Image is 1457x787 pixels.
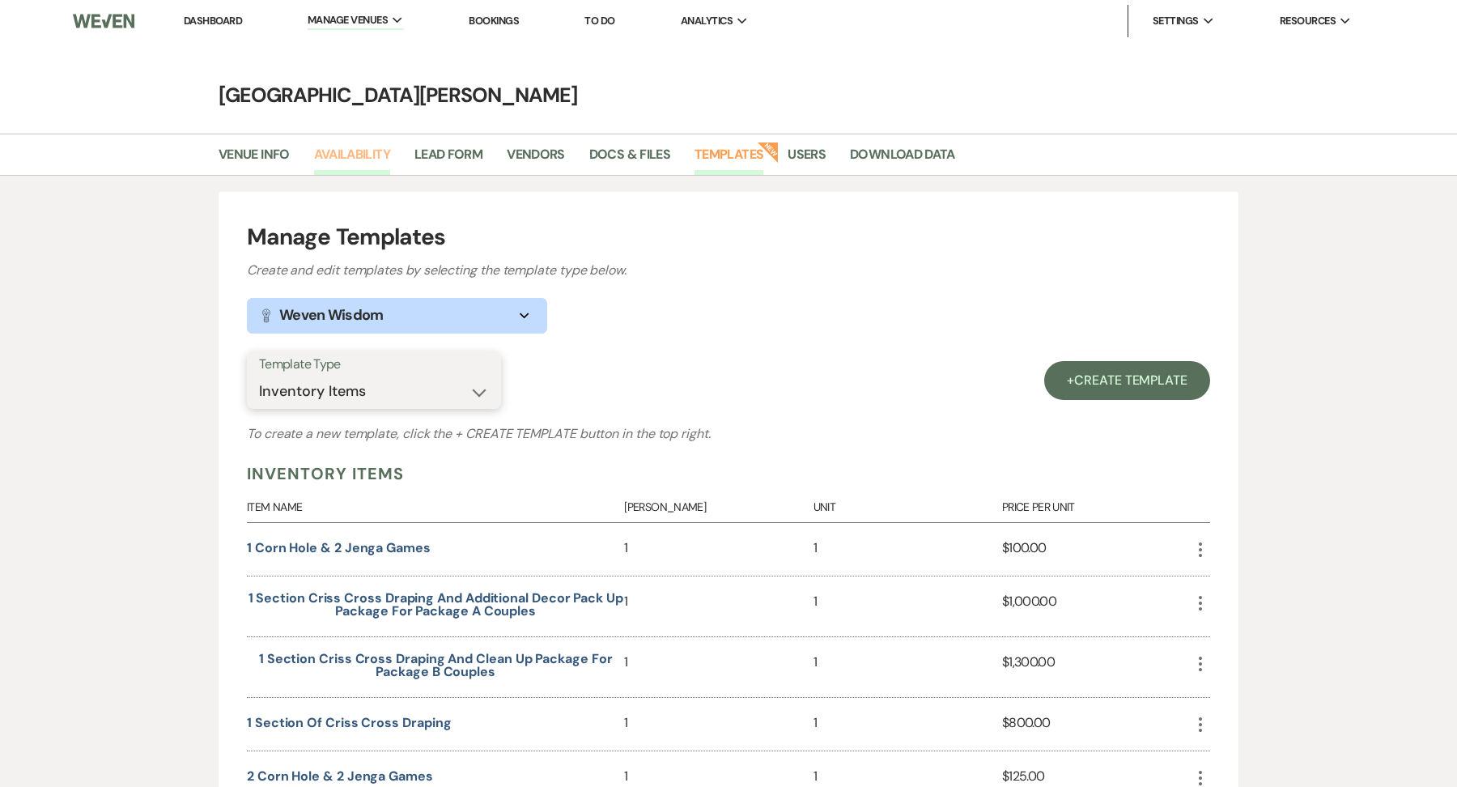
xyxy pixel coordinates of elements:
[813,576,1002,636] div: 1
[314,144,390,175] a: Availability
[813,698,1002,751] div: 1
[813,523,1002,576] div: 1
[695,144,763,175] a: Templates
[850,144,955,175] a: Download Data
[1002,698,1191,751] div: $800.00
[624,576,813,636] div: 1
[184,14,242,28] a: Dashboard
[788,144,826,175] a: Users
[73,4,134,38] img: Weven Logo
[414,144,482,175] a: Lead Form
[584,14,614,28] a: To Do
[1002,576,1191,636] div: $1,000.00
[279,304,383,326] h1: Weven Wisdom
[624,523,813,576] div: 1
[1153,13,1199,29] span: Settings
[247,261,1210,280] h3: Create and edit templates by selecting the template type below.
[681,13,733,29] span: Analytics
[259,353,489,376] label: Template Type
[247,298,547,334] button: Weven Wisdom
[469,14,519,28] a: Bookings
[1280,13,1336,29] span: Resources
[247,486,624,522] div: Item Name
[758,140,780,163] strong: New
[247,592,624,618] button: 1 section Criss Cross Draping and Additional Decor Pack Up Package for Package A Couples
[247,462,404,486] h5: Inventory Items
[247,653,624,679] button: 1 Section Criss Cross Draping and Clean Up Package for Package B Couples
[146,81,1311,109] h4: [GEOGRAPHIC_DATA][PERSON_NAME]
[219,144,290,175] a: Venue Info
[1002,486,1191,522] div: Price Per Unit
[624,698,813,751] div: 1
[247,770,433,783] button: 2 Corn Hole & 2 Jenga Games
[455,425,576,442] span: + Create Template
[507,144,565,175] a: Vendors
[624,486,813,522] div: [PERSON_NAME]
[589,144,670,175] a: Docs & Files
[1002,523,1191,576] div: $100.00
[247,542,431,555] button: 1 Corn Hole & 2 Jenga Games
[247,717,451,730] button: 1 Section of Criss Cross Draping
[813,637,1002,697] div: 1
[308,12,388,28] span: Manage Venues
[1002,637,1191,697] div: $1,300.00
[1074,372,1187,389] span: Create Template
[1044,361,1210,400] button: +Create Template
[624,637,813,697] div: 1
[813,486,1002,522] div: Unit
[247,220,1210,254] h1: Manage Templates
[247,424,1210,444] h3: To create a new template, click the button in the top right.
